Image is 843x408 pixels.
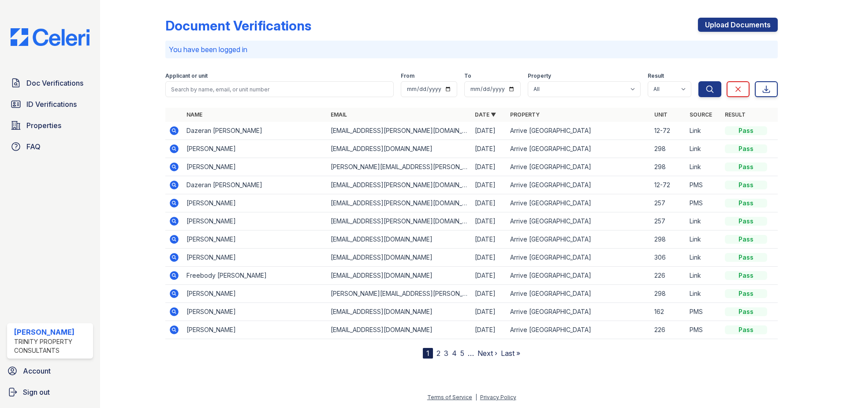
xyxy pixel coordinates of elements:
[480,394,516,400] a: Privacy Policy
[327,267,471,285] td: [EMAIL_ADDRESS][DOMAIN_NAME]
[507,249,651,267] td: Arrive [GEOGRAPHIC_DATA]
[26,120,61,131] span: Properties
[327,194,471,212] td: [EMAIL_ADDRESS][PERSON_NAME][DOMAIN_NAME]
[327,122,471,140] td: [EMAIL_ADDRESS][PERSON_NAME][DOMAIN_NAME]
[471,122,507,140] td: [DATE]
[183,285,327,303] td: [PERSON_NAME]
[327,212,471,230] td: [EMAIL_ADDRESS][PERSON_NAME][DOMAIN_NAME]
[183,230,327,249] td: [PERSON_NAME]
[725,126,767,135] div: Pass
[725,307,767,316] div: Pass
[651,140,686,158] td: 298
[686,140,721,158] td: Link
[725,199,767,208] div: Pass
[26,99,77,110] span: ID Verifications
[327,285,471,303] td: [PERSON_NAME][EMAIL_ADDRESS][PERSON_NAME][DOMAIN_NAME]
[427,394,472,400] a: Terms of Service
[183,176,327,194] td: Dazeran [PERSON_NAME]
[165,18,311,34] div: Document Verifications
[725,289,767,298] div: Pass
[327,140,471,158] td: [EMAIL_ADDRESS][DOMAIN_NAME]
[651,285,686,303] td: 298
[507,212,651,230] td: Arrive [GEOGRAPHIC_DATA]
[507,267,651,285] td: Arrive [GEOGRAPHIC_DATA]
[475,394,477,400] div: |
[464,72,471,79] label: To
[471,321,507,339] td: [DATE]
[169,44,774,55] p: You have been logged in
[183,122,327,140] td: Dazeran [PERSON_NAME]
[507,176,651,194] td: Arrive [GEOGRAPHIC_DATA]
[452,349,457,358] a: 4
[26,78,83,88] span: Doc Verifications
[327,249,471,267] td: [EMAIL_ADDRESS][DOMAIN_NAME]
[725,111,746,118] a: Result
[4,362,97,380] a: Account
[183,194,327,212] td: [PERSON_NAME]
[651,321,686,339] td: 226
[471,140,507,158] td: [DATE]
[651,303,686,321] td: 162
[183,212,327,230] td: [PERSON_NAME]
[686,158,721,176] td: Link
[686,321,721,339] td: PMS
[651,212,686,230] td: 257
[725,144,767,153] div: Pass
[7,95,93,113] a: ID Verifications
[725,235,767,244] div: Pass
[468,348,474,359] span: …
[507,158,651,176] td: Arrive [GEOGRAPHIC_DATA]
[460,349,464,358] a: 5
[4,383,97,401] a: Sign out
[327,321,471,339] td: [EMAIL_ADDRESS][DOMAIN_NAME]
[725,162,767,171] div: Pass
[165,72,208,79] label: Applicant or unit
[507,285,651,303] td: Arrive [GEOGRAPHIC_DATA]
[436,349,440,358] a: 2
[23,387,50,397] span: Sign out
[725,217,767,226] div: Pass
[183,321,327,339] td: [PERSON_NAME]
[528,72,551,79] label: Property
[7,117,93,134] a: Properties
[725,325,767,334] div: Pass
[187,111,202,118] a: Name
[477,349,497,358] a: Next ›
[648,72,664,79] label: Result
[507,321,651,339] td: Arrive [GEOGRAPHIC_DATA]
[26,141,41,152] span: FAQ
[507,303,651,321] td: Arrive [GEOGRAPHIC_DATA]
[7,138,93,155] a: FAQ
[651,158,686,176] td: 298
[686,176,721,194] td: PMS
[471,158,507,176] td: [DATE]
[423,348,433,359] div: 1
[401,72,414,79] label: From
[14,337,90,355] div: Trinity Property Consultants
[651,176,686,194] td: 12-72
[725,181,767,189] div: Pass
[183,158,327,176] td: [PERSON_NAME]
[651,267,686,285] td: 226
[651,194,686,212] td: 257
[507,140,651,158] td: Arrive [GEOGRAPHIC_DATA]
[686,249,721,267] td: Link
[686,194,721,212] td: PMS
[471,194,507,212] td: [DATE]
[327,303,471,321] td: [EMAIL_ADDRESS][DOMAIN_NAME]
[651,230,686,249] td: 298
[686,212,721,230] td: Link
[183,140,327,158] td: [PERSON_NAME]
[327,230,471,249] td: [EMAIL_ADDRESS][DOMAIN_NAME]
[7,74,93,92] a: Doc Verifications
[183,303,327,321] td: [PERSON_NAME]
[471,230,507,249] td: [DATE]
[183,249,327,267] td: [PERSON_NAME]
[507,230,651,249] td: Arrive [GEOGRAPHIC_DATA]
[686,122,721,140] td: Link
[444,349,448,358] a: 3
[327,158,471,176] td: [PERSON_NAME][EMAIL_ADDRESS][PERSON_NAME][DOMAIN_NAME]
[654,111,668,118] a: Unit
[475,111,496,118] a: Date ▼
[501,349,520,358] a: Last »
